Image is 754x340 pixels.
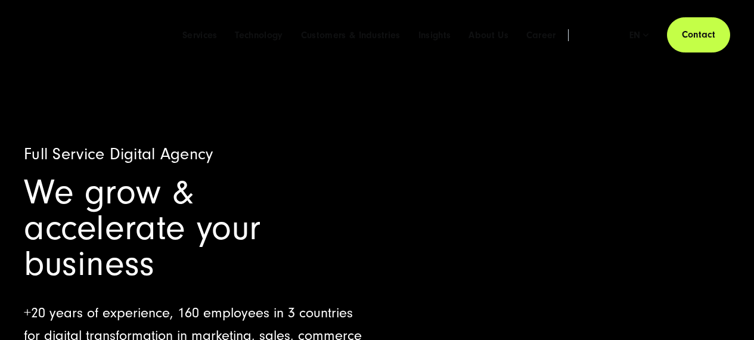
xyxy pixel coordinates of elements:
a: About Us [468,29,508,41]
a: Customers & Industries [301,29,401,41]
a: Services [182,29,218,41]
a: Contact [667,17,730,52]
a: Technology [235,29,283,41]
div: en [629,29,649,41]
img: SUNZINET Full Service Digital Agentur [24,24,113,45]
a: Insights [418,29,451,41]
span: Full Service Digital Agency [24,145,213,163]
h1: We grow & accelerate your business [24,175,365,282]
a: Career [526,29,556,41]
